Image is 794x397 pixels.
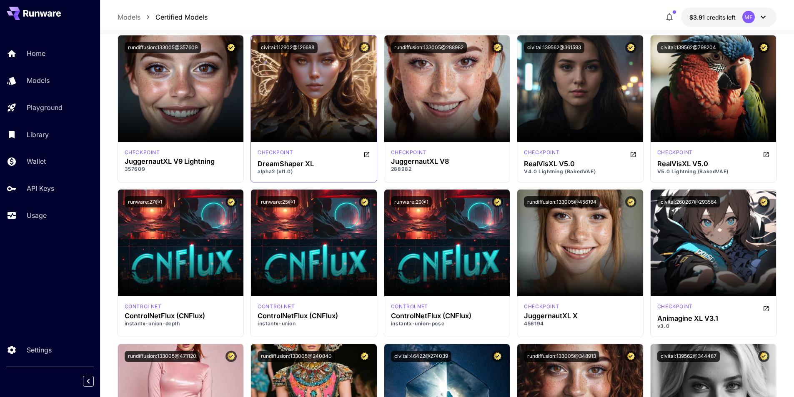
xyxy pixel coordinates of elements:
[27,345,52,355] p: Settings
[492,351,503,362] button: Certified Model – Vetted for best performance and includes a commercial license.
[625,351,636,362] button: Certified Model – Vetted for best performance and includes a commercial license.
[657,303,693,310] p: checkpoint
[258,303,295,310] p: controlnet
[689,14,706,21] span: $3.91
[657,168,770,175] p: V5.0 Lightning (BakedVAE)
[524,168,636,175] p: V4.0 Lightning (BakedVAE)
[758,42,769,53] button: Certified Model – Vetted for best performance and includes a commercial license.
[657,322,770,330] p: v3.0
[258,351,335,362] button: rundiffusion:133005@240840
[391,320,503,327] p: instantx-union-pose
[524,196,600,207] button: rundiffusion:133005@456194
[657,303,693,313] div: SDXL 1.0
[524,320,636,327] p: 456194
[125,351,200,362] button: rundiffusion:133005@471120
[258,168,370,175] p: alpha2 (xl1.0)
[492,42,503,53] button: Certified Model – Vetted for best performance and includes a commercial license.
[492,196,503,207] button: Certified Model – Vetted for best performance and includes a commercial license.
[391,165,503,173] p: 288982
[258,149,293,156] p: checkpoint
[125,42,201,53] button: rundiffusion:133005@357609
[225,42,237,53] button: Certified Model – Vetted for best performance and includes a commercial license.
[625,196,636,207] button: Certified Model – Vetted for best performance and includes a commercial license.
[225,196,237,207] button: Certified Model – Vetted for best performance and includes a commercial license.
[155,12,208,22] a: Certified Models
[391,303,428,310] div: FLUX.1 D
[118,12,140,22] a: Models
[657,42,719,53] button: civitai:139562@798204
[27,130,49,140] p: Library
[359,42,370,53] button: Certified Model – Vetted for best performance and includes a commercial license.
[391,303,428,310] p: controlnet
[742,11,755,23] div: MF
[630,149,636,159] button: Open in CivitAI
[524,303,559,310] div: SDXL 1.0
[657,351,720,362] button: civitai:139562@344487
[359,196,370,207] button: Certified Model – Vetted for best performance and includes a commercial license.
[125,303,162,310] div: FLUX.1 D
[391,42,467,53] button: rundiffusion:133005@288982
[258,312,370,320] h3: ControlNetFlux (CNFlux)
[657,196,720,207] button: civitai:260267@293564
[524,303,559,310] p: checkpoint
[681,7,776,27] button: $3.91119MF
[125,149,160,156] div: SDXL Lightning
[258,160,370,168] h3: DreamShaper XL
[758,196,769,207] button: Certified Model – Vetted for best performance and includes a commercial license.
[27,210,47,220] p: Usage
[125,157,237,165] h3: JuggernautXL V9 Lightning
[125,165,237,173] p: 357609
[657,160,770,168] h3: RealVisXL V5.0
[391,196,432,207] button: runware:29@1
[657,315,770,322] h3: Animagine XL V3.1
[125,149,160,156] p: checkpoint
[689,13,736,22] div: $3.91119
[657,149,693,156] p: checkpoint
[27,183,54,193] p: API Keys
[27,75,50,85] p: Models
[125,196,165,207] button: runware:27@1
[524,312,636,320] h3: JuggernautXL X
[363,149,370,159] button: Open in CivitAI
[225,351,237,362] button: Certified Model – Vetted for best performance and includes a commercial license.
[763,149,769,159] button: Open in CivitAI
[758,351,769,362] button: Certified Model – Vetted for best performance and includes a commercial license.
[706,14,736,21] span: credits left
[258,196,298,207] button: runware:25@1
[258,42,318,53] button: civitai:112902@126688
[125,312,237,320] h3: ControlNetFlux (CNFlux)
[625,42,636,53] button: Certified Model – Vetted for best performance and includes a commercial license.
[391,149,426,156] p: checkpoint
[258,149,293,159] div: SDXL 1.0
[118,12,208,22] nav: breadcrumb
[89,374,100,389] div: Collapse sidebar
[27,102,63,112] p: Playground
[125,303,162,310] p: controlnet
[524,149,559,159] div: SDXL Lightning
[524,351,599,362] button: rundiffusion:133005@348913
[391,351,451,362] button: civitai:46422@274039
[258,320,370,327] p: instantx-union
[27,156,46,166] p: Wallet
[524,160,636,168] h3: RealVisXL V5.0
[524,42,584,53] button: civitai:139562@361593
[391,157,503,165] div: JuggernautXL V8
[763,303,769,313] button: Open in CivitAI
[391,312,503,320] h3: ControlNetFlux (CNFlux)
[258,303,295,310] div: FLUX.1 D
[657,149,693,159] div: SDXL Lightning
[391,149,426,156] div: SDXL 1.0
[359,351,370,362] button: Certified Model – Vetted for best performance and includes a commercial license.
[27,48,45,58] p: Home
